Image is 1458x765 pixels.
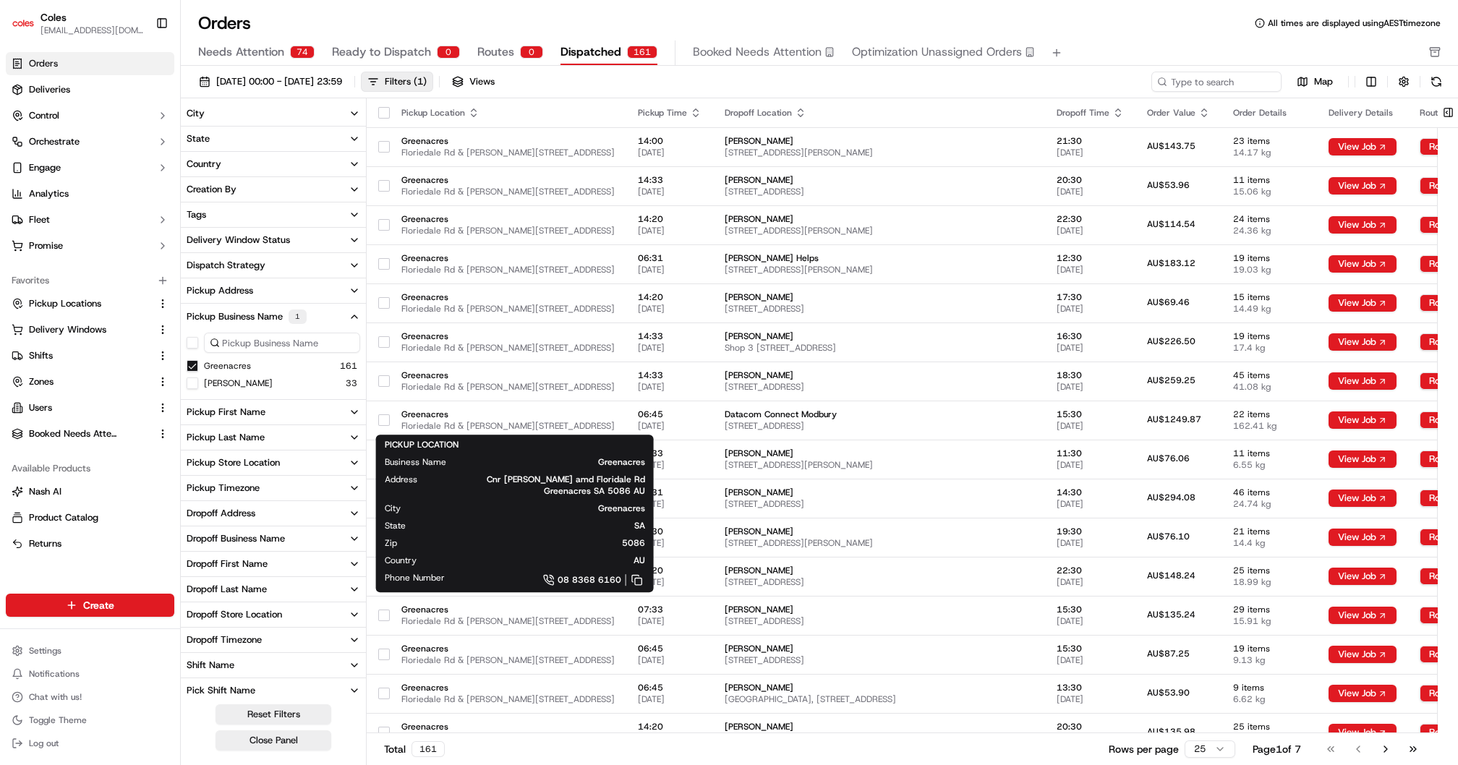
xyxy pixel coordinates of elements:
[638,135,702,147] span: 14:00
[102,244,175,256] a: Powered byPylon
[181,526,366,551] button: Dropoff Business Name
[246,142,263,160] button: Start new chat
[6,130,174,153] button: Orchestrate
[29,714,87,726] span: Toggle Theme
[638,420,702,432] span: [DATE]
[1329,177,1397,195] button: View Job
[1329,610,1397,621] a: View Job
[187,158,221,171] div: Country
[6,182,174,205] a: Analytics
[414,75,427,88] span: ( 1 )
[638,303,702,315] span: [DATE]
[29,375,54,388] span: Zones
[1233,342,1305,354] span: 17.4 kg
[187,659,234,672] div: Shift Name
[216,704,331,725] button: Reset Filters
[401,291,615,303] span: Greenacres
[187,132,210,145] div: State
[1057,342,1124,354] span: [DATE]
[14,211,26,223] div: 📗
[638,369,702,381] span: 14:33
[29,57,58,70] span: Orders
[468,572,645,588] a: 08 8368 6160
[1057,369,1124,381] span: 18:30
[638,381,702,393] span: [DATE]
[181,425,366,450] button: Pickup Last Name
[385,456,446,468] span: Business Name
[187,284,253,297] div: Pickup Address
[1057,303,1124,315] span: [DATE]
[181,304,366,330] button: Pickup Business Name1
[1329,529,1397,546] button: View Job
[198,43,284,61] span: Needs Attention
[627,46,657,59] div: 161
[29,401,52,414] span: Users
[340,360,357,372] span: 161
[187,259,265,272] div: Dispatch Strategy
[29,645,61,657] span: Settings
[1329,688,1397,699] a: View Job
[181,476,366,500] button: Pickup Timezone
[216,730,331,751] button: Close Panel
[9,204,116,230] a: 📗Knowledge Base
[29,239,63,252] span: Promise
[12,349,151,362] a: Shifts
[181,228,366,252] button: Delivery Window Status
[29,187,69,200] span: Analytics
[638,252,702,264] span: 06:31
[6,234,174,257] button: Promise
[1147,296,1190,308] span: AU$69.46
[181,127,366,151] button: State
[638,107,702,119] div: Pickup Time
[725,369,1033,381] span: [PERSON_NAME]
[401,107,615,119] div: Pickup Location
[181,577,366,602] button: Dropoff Last Name
[401,409,615,420] span: Greenacres
[725,448,1033,459] span: [PERSON_NAME]
[385,439,459,450] span: PICKUP LOCATION
[187,507,255,520] div: Dropoff Address
[1057,291,1124,303] span: 17:30
[6,156,174,179] button: Engage
[181,101,366,126] button: City
[693,43,822,61] span: Booked Needs Attention
[401,342,615,354] span: Floriedale Rd & [PERSON_NAME][STREET_ADDRESS]
[29,213,50,226] span: Fleet
[1329,411,1397,429] button: View Job
[638,186,702,197] span: [DATE]
[29,297,101,310] span: Pickup Locations
[187,532,285,545] div: Dropoff Business Name
[187,557,268,570] div: Dropoff First Name
[40,25,144,36] span: [EMAIL_ADDRESS][DOMAIN_NAME]
[725,409,1033,420] span: Datacom Connect Modbury
[332,43,431,61] span: Ready to Dispatch
[12,401,151,414] a: Users
[1329,607,1397,624] button: View Job
[725,330,1033,342] span: [PERSON_NAME]
[6,664,174,684] button: Notifications
[40,10,67,25] button: Coles
[638,330,702,342] span: 14:33
[1057,135,1124,147] span: 21:30
[1329,649,1397,660] a: View Job
[6,687,174,707] button: Chat with us!
[725,264,1033,275] span: [STREET_ADDRESS][PERSON_NAME]
[187,208,206,221] div: Tags
[1329,138,1397,155] button: View Job
[1057,409,1124,420] span: 15:30
[1233,225,1305,236] span: 24.36 kg
[725,107,1033,119] div: Dropoff Location
[290,46,315,59] div: 74
[638,147,702,158] span: [DATE]
[1329,372,1397,390] button: View Job
[29,323,106,336] span: Delivery Windows
[6,422,174,445] button: Booked Needs Attention
[401,147,615,158] span: Floriedale Rd & [PERSON_NAME][STREET_ADDRESS]
[1233,147,1305,158] span: 14.17 kg
[1287,73,1342,90] button: Map
[29,109,59,122] span: Control
[401,225,615,236] span: Floriedale Rd & [PERSON_NAME][STREET_ADDRESS]
[187,309,307,324] div: Pickup Business Name
[1314,75,1333,88] span: Map
[1233,303,1305,315] span: 14.49 kg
